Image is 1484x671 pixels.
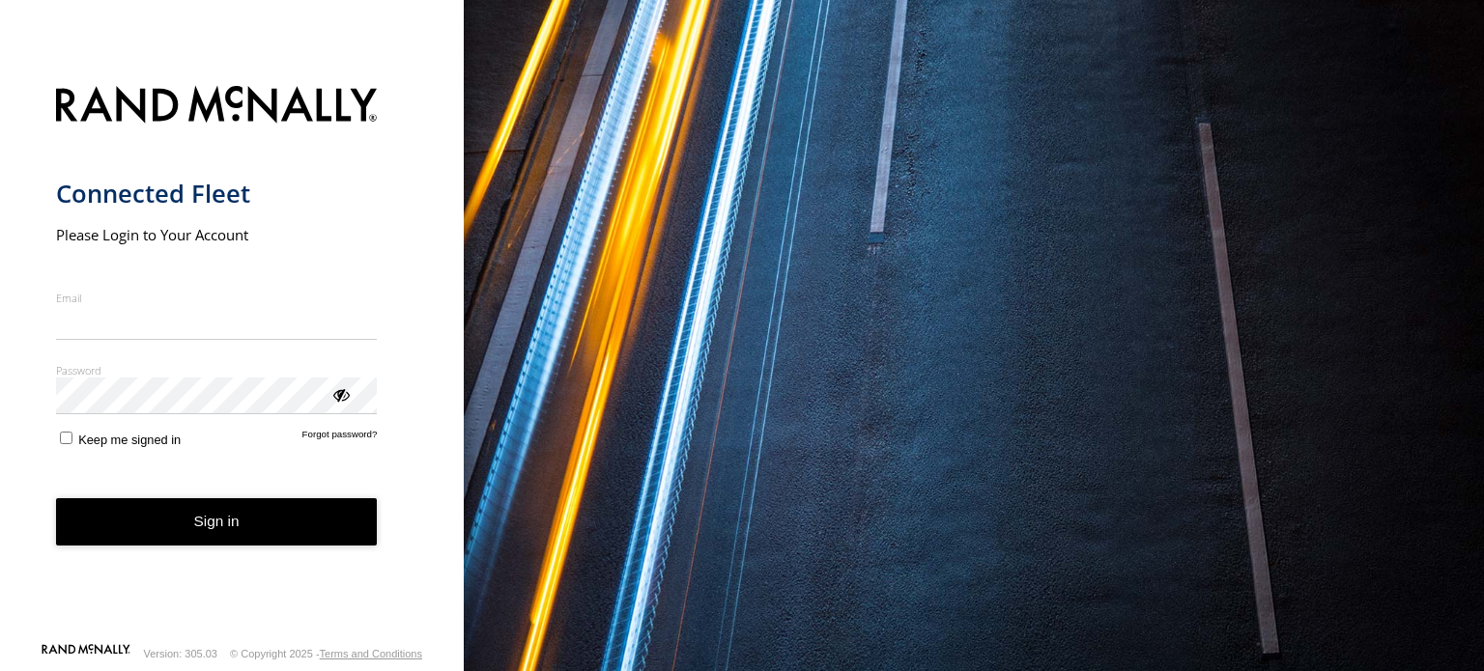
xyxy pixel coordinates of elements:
div: © Copyright 2025 - [230,648,422,659]
h1: Connected Fleet [56,178,378,210]
img: Rand McNally [56,82,378,131]
label: Email [56,291,378,305]
form: main [56,74,409,642]
div: ViewPassword [330,384,350,404]
div: Version: 305.03 [144,648,217,659]
h2: Please Login to Your Account [56,225,378,244]
label: Password [56,363,378,377]
a: Terms and Conditions [320,648,422,659]
input: Keep me signed in [60,432,72,444]
button: Sign in [56,498,378,545]
a: Visit our Website [42,644,130,663]
a: Forgot password? [302,429,378,447]
span: Keep me signed in [78,433,181,447]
